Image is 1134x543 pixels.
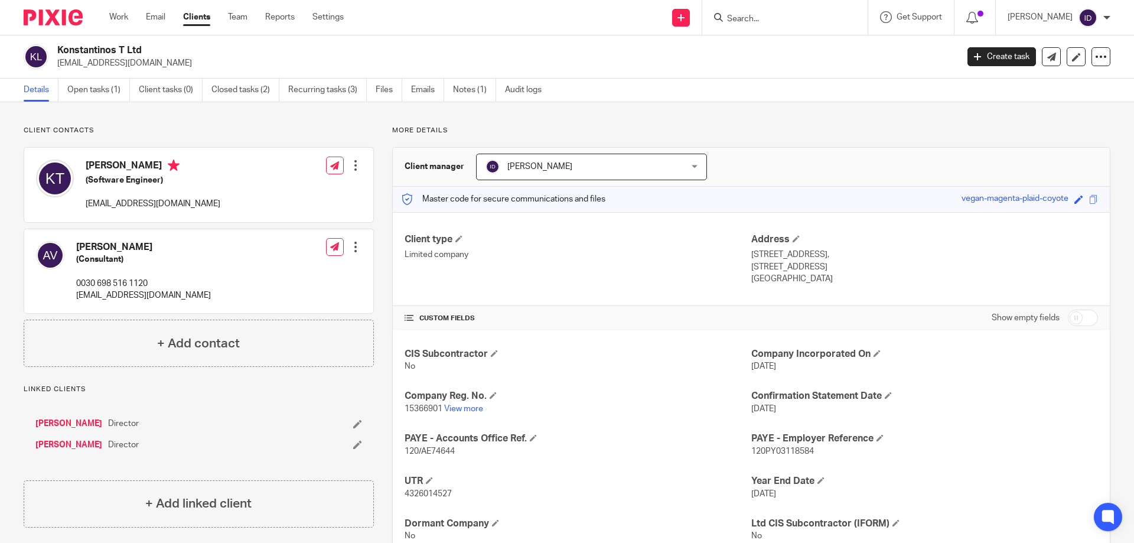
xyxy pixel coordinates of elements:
[507,162,572,171] span: [PERSON_NAME]
[86,160,220,174] h4: [PERSON_NAME]
[751,490,776,498] span: [DATE]
[157,334,240,353] h4: + Add contact
[24,9,83,25] img: Pixie
[183,11,210,23] a: Clients
[76,290,211,301] p: [EMAIL_ADDRESS][DOMAIN_NAME]
[76,241,211,253] h4: [PERSON_NAME]
[288,79,367,102] a: Recurring tasks (3)
[402,193,605,205] p: Master code for secure communications and files
[108,418,139,430] span: Director
[405,475,751,487] h4: UTR
[108,439,139,451] span: Director
[1078,8,1097,27] img: svg%3E
[24,385,374,394] p: Linked clients
[751,233,1098,246] h4: Address
[751,433,1098,445] h4: PAYE - Employer Reference
[751,273,1098,285] p: [GEOGRAPHIC_DATA]
[411,79,444,102] a: Emails
[444,405,483,413] a: View more
[76,253,211,265] h5: (Consultant)
[897,13,942,21] span: Get Support
[751,249,1098,261] p: [STREET_ADDRESS],
[405,518,751,530] h4: Dormant Company
[405,433,751,445] h4: PAYE - Accounts Office Ref.
[505,79,550,102] a: Audit logs
[405,249,751,261] p: Limited company
[405,348,751,360] h4: CIS Subcontractor
[751,362,776,370] span: [DATE]
[485,160,500,174] img: svg%3E
[35,418,102,430] a: [PERSON_NAME]
[35,439,102,451] a: [PERSON_NAME]
[139,79,203,102] a: Client tasks (0)
[751,348,1098,360] h4: Company Incorporated On
[145,495,252,513] h4: + Add linked client
[405,161,464,173] h3: Client manager
[86,174,220,186] h5: (Software Engineer)
[168,160,180,171] i: Primary
[405,447,455,456] span: 120/AE74644
[24,79,58,102] a: Details
[405,314,751,323] h4: CUSTOM FIELDS
[57,44,771,57] h2: Konstantinos T Ltd
[57,57,950,69] p: [EMAIL_ADDRESS][DOMAIN_NAME]
[211,79,279,102] a: Closed tasks (2)
[751,447,814,456] span: 120PY03118584
[751,405,776,413] span: [DATE]
[36,160,74,197] img: svg%3E
[67,79,130,102] a: Open tasks (1)
[24,44,48,69] img: svg%3E
[405,405,442,413] span: 15366901
[751,261,1098,273] p: [STREET_ADDRESS]
[76,278,211,290] p: 0030 698 516 1120
[24,126,374,135] p: Client contacts
[1008,11,1073,23] p: [PERSON_NAME]
[376,79,402,102] a: Files
[405,532,415,540] span: No
[967,47,1036,66] a: Create task
[109,11,128,23] a: Work
[405,362,415,370] span: No
[751,532,762,540] span: No
[228,11,247,23] a: Team
[405,490,452,498] span: 4326014527
[265,11,295,23] a: Reports
[36,241,64,269] img: svg%3E
[962,193,1068,206] div: vegan-magenta-plaid-coyote
[726,14,832,25] input: Search
[751,518,1098,530] h4: Ltd CIS Subcontractor (IFORM)
[992,312,1060,324] label: Show empty fields
[453,79,496,102] a: Notes (1)
[405,233,751,246] h4: Client type
[751,475,1098,487] h4: Year End Date
[86,198,220,210] p: [EMAIL_ADDRESS][DOMAIN_NAME]
[405,390,751,402] h4: Company Reg. No.
[146,11,165,23] a: Email
[312,11,344,23] a: Settings
[392,126,1110,135] p: More details
[751,390,1098,402] h4: Confirmation Statement Date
